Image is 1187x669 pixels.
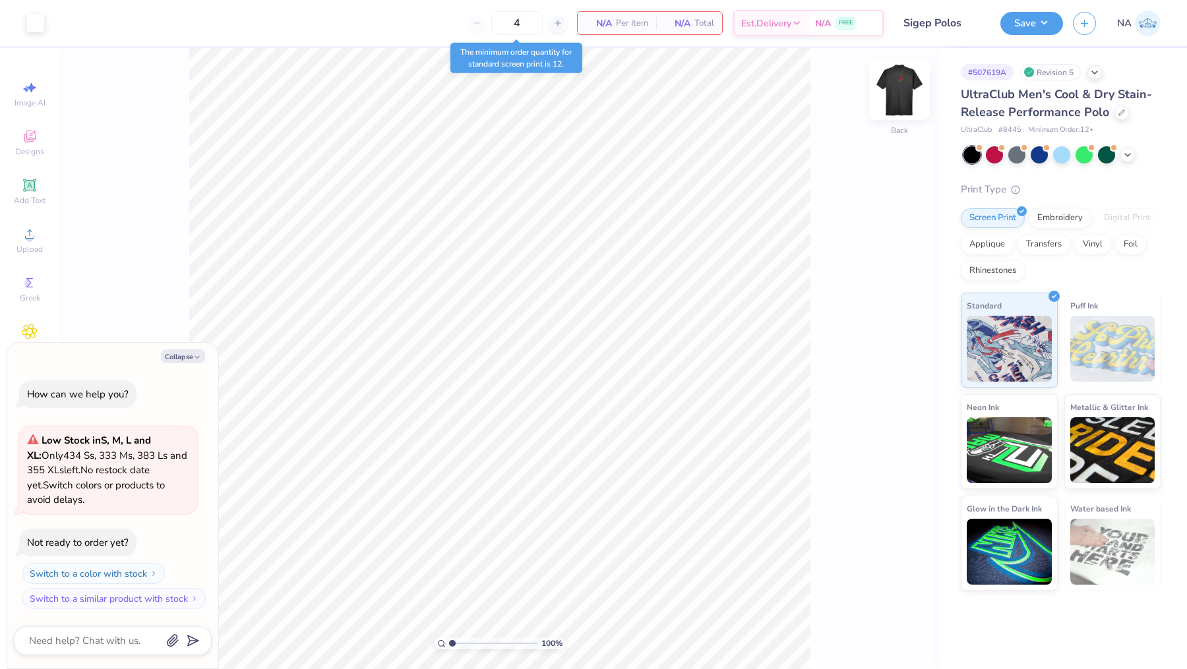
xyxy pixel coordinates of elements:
[1117,11,1161,36] a: NA
[961,235,1014,254] div: Applique
[1029,208,1091,228] div: Embroidery
[1135,11,1161,36] img: Nadim Al Naser
[967,417,1052,483] img: Neon Ink
[1070,400,1148,414] span: Metallic & Glitter Ink
[15,98,46,108] span: Image AI
[961,125,992,136] span: UltraClub
[967,400,999,414] span: Neon Ink
[22,588,206,609] button: Switch to a similar product with stock
[967,519,1052,585] img: Glow in the Dark Ink
[1095,208,1159,228] div: Digital Print
[27,463,150,492] span: No restock date yet.
[839,18,853,28] span: FREE
[961,261,1025,281] div: Rhinestones
[27,388,129,401] div: How can we help you?
[1018,235,1070,254] div: Transfers
[694,16,714,30] span: Total
[450,43,582,73] div: The minimum order quantity for standard screen print is 12.
[967,299,1002,312] span: Standard
[664,16,690,30] span: N/A
[27,434,187,506] span: Only 434 Ss, 333 Ms, 383 Ls and 355 XLs left. Switch colors or products to avoid delays.
[15,146,44,157] span: Designs
[1070,299,1098,312] span: Puff Ink
[1028,125,1094,136] span: Minimum Order: 12 +
[541,637,563,649] span: 100 %
[961,64,1014,80] div: # 507619A
[1070,417,1155,483] img: Metallic & Glitter Ink
[967,502,1042,515] span: Glow in the Dark Ink
[894,10,990,36] input: Untitled Design
[14,195,46,206] span: Add Text
[1070,316,1155,382] img: Puff Ink
[20,293,40,303] span: Greek
[1020,64,1081,80] div: Revision 5
[150,569,158,577] img: Switch to a color with stock
[27,536,129,549] div: Not ready to order yet?
[27,434,151,462] strong: Low Stock in S, M, L and XL :
[891,125,908,136] div: Back
[1115,235,1146,254] div: Foil
[967,316,1052,382] img: Standard
[616,16,648,30] span: Per Item
[16,244,43,254] span: Upload
[161,349,205,363] button: Collapse
[1117,16,1132,31] span: NA
[491,11,543,35] input: – –
[961,208,1025,228] div: Screen Print
[815,16,831,30] span: N/A
[741,16,791,30] span: Est. Delivery
[191,595,198,602] img: Switch to a similar product with stock
[22,563,165,584] button: Switch to a color with stock
[586,16,612,30] span: N/A
[7,341,53,363] span: Clipart & logos
[873,63,926,116] img: Back
[1070,502,1131,515] span: Water based Ink
[1070,519,1155,585] img: Water based Ink
[998,125,1021,136] span: # 8445
[961,86,1152,120] span: UltraClub Men's Cool & Dry Stain-Release Performance Polo
[1074,235,1111,254] div: Vinyl
[1000,12,1063,35] button: Save
[961,182,1161,197] div: Print Type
